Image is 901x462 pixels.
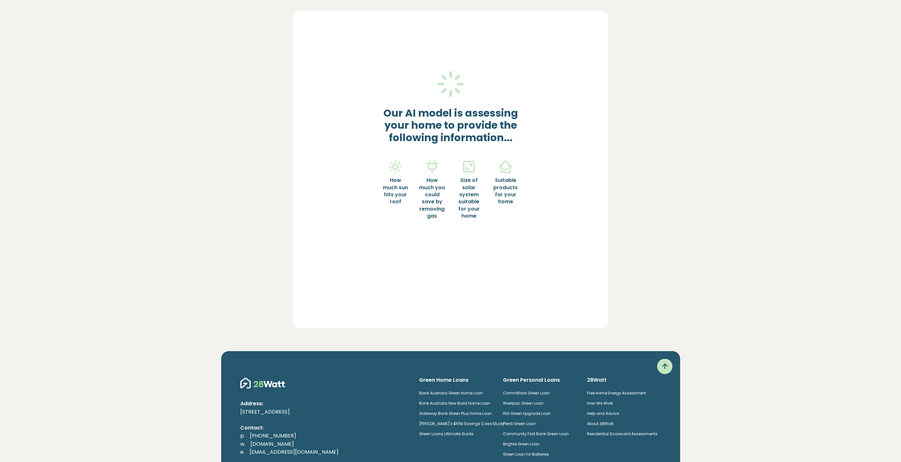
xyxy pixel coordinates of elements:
[456,177,482,220] h6: Size of solar system suitable for your home
[240,424,409,432] p: Contact:
[419,177,445,220] h6: How much you could save by removing gas
[332,268,569,275] p: This may take few seconds
[503,411,551,416] a: ING Green Upgrade Loan
[503,401,543,406] a: Westpac Green Loan
[587,411,619,416] a: Help and Advice
[244,448,344,456] a: [EMAIL_ADDRESS][DOMAIN_NAME]
[240,400,409,408] p: Address:
[587,377,661,384] h6: 28Watt
[587,401,613,406] a: How We Work
[503,451,549,457] a: Green Loan for Batteries
[419,377,493,384] h6: Green Home Loans
[503,390,550,396] a: CommBank Green Loan
[503,431,569,437] a: Community First Bank Green Loan
[419,390,483,396] a: Bank Australia Green Home Loan
[240,432,245,439] span: p.
[240,448,244,456] span: e.
[240,440,245,448] span: w.
[382,177,409,206] h6: How much sun hits your roof
[245,432,301,439] a: [PHONE_NUMBER]
[419,431,473,437] a: Green Loans Ultimate Guide
[245,440,299,448] a: [DOMAIN_NAME]
[587,421,614,426] a: About 28Watt
[240,377,285,389] img: 28Watt
[332,280,569,287] p: Note: Do not refresh or close this page. Your data may get lost.
[382,107,519,144] h3: Our AI model is assessing your home to provide the following information...
[503,421,536,426] a: Plenti Green Loan
[503,441,540,447] a: Brighte Green Loan
[587,431,658,437] a: Residential Scorecard Assessments
[587,390,646,396] a: Free Home Energy Assessment
[419,411,492,416] a: Gateway Bank Green Plus Home Loan
[419,401,490,406] a: Bank Australia New Build Home Loan
[240,408,409,416] p: [STREET_ADDRESS]
[503,377,577,384] h6: Green Personal Loans
[492,177,519,206] h6: Suitable products for your home
[419,421,504,426] a: [PERSON_NAME]'s $55k Savings Case Study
